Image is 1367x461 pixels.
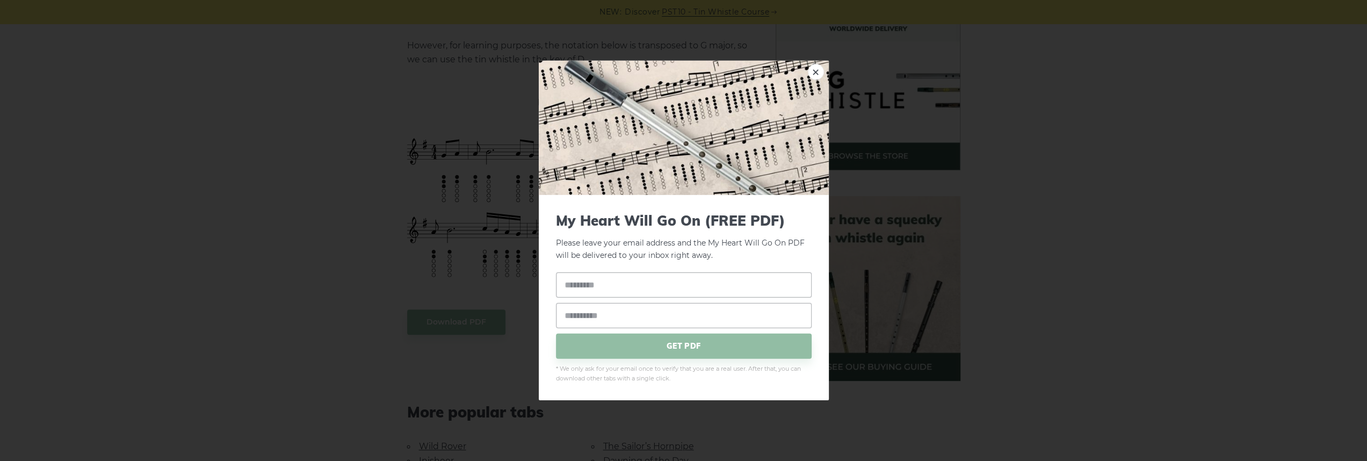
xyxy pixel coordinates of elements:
img: Tin Whistle Tab Preview [539,61,829,195]
a: × [808,64,824,80]
span: GET PDF [556,333,812,358]
span: My Heart Will Go On (FREE PDF) [556,212,812,229]
span: * We only ask for your email once to verify that you are a real user. After that, you can downloa... [556,364,812,383]
p: Please leave your email address and the My Heart Will Go On PDF will be delivered to your inbox r... [556,212,812,262]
